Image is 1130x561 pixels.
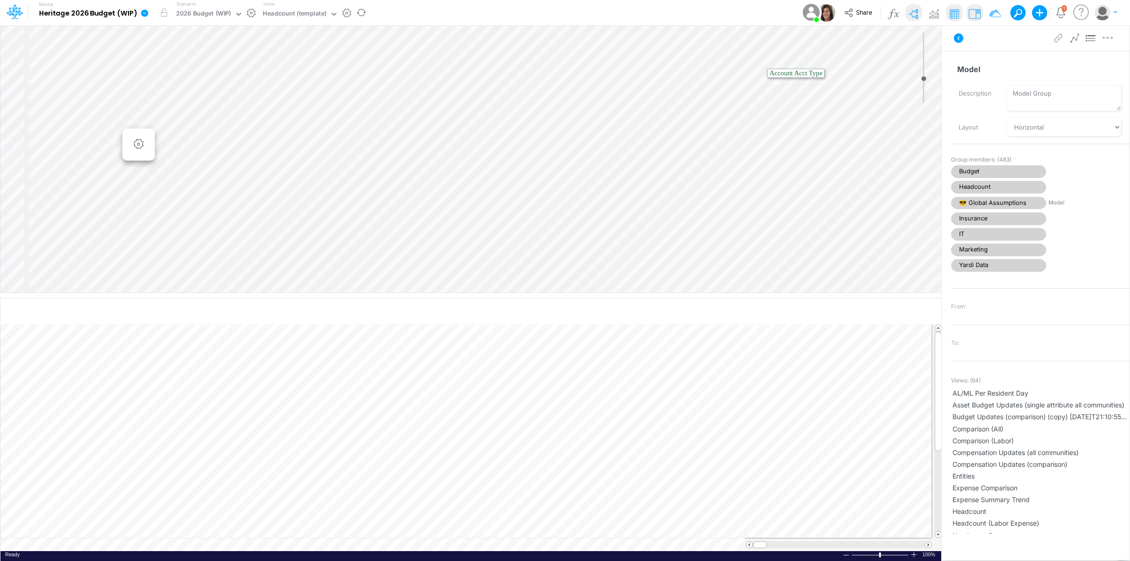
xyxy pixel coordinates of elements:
span: Insurance [951,212,1046,225]
label: Model [39,2,53,8]
button: Share [839,6,879,20]
span: Expense Summary Trend [952,495,1128,504]
span: Budget Updates (comparison) (copy) [DATE]T21:10:55UTC [952,412,1128,422]
span: Share [856,8,872,16]
label: Scenario [177,0,196,8]
span: Model [1049,199,1128,207]
div: Headcount (template) [263,9,326,20]
span: Group members: ( 483 ) [951,155,1130,164]
input: Type a title here [8,302,736,322]
a: Notifications [1055,7,1066,18]
span: AL/ML Per Resident Day [952,388,1128,398]
span: Asset Budget Updates (single attribute all communities) [952,400,1128,410]
div: In Ready mode [5,551,20,558]
span: Marketing [951,244,1046,256]
span: Headcount (Labor Expense) [952,518,1128,528]
textarea: Model Group [1007,86,1121,111]
span: Comparison (All) [952,424,1128,434]
div: 2026 Budget (WIP) [176,9,231,20]
b: Heritage 2026 Budget (WIP) [39,9,137,18]
div: 1 unread items [1063,6,1065,10]
span: Headcount [951,181,1046,194]
input: — Node name — [951,60,1122,78]
span: Views: ( 64 ) [951,376,981,385]
img: User Image Icon [800,2,822,23]
div: Zoom In [910,551,918,558]
span: Headcount [952,506,1128,516]
span: From: [951,302,967,311]
span: Budget [951,165,1046,178]
span: Compensation Updates (all communities) [952,447,1128,457]
div: Zoom [879,553,881,557]
div: Zoom [851,551,910,558]
span: IT [951,228,1046,241]
span: Yardi Data [951,259,1046,272]
div: Zoom level [922,551,936,558]
span: Compensation Updates (comparison) [952,459,1128,469]
span: 100% [922,551,936,558]
img: User Image Icon [817,4,835,22]
span: 😎 Global Assumptions [951,197,1046,210]
label: View [263,0,274,8]
label: Description [952,86,1000,102]
span: Comparison (Labor) [952,436,1128,446]
span: Headcount Summary [952,530,1128,540]
span: Entities [952,471,1128,481]
div: Zoom Out [842,552,850,559]
span: To: [951,339,959,347]
span: Expense Comparison [952,483,1128,493]
label: Layout [952,120,1000,136]
span: Ready [5,552,20,557]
